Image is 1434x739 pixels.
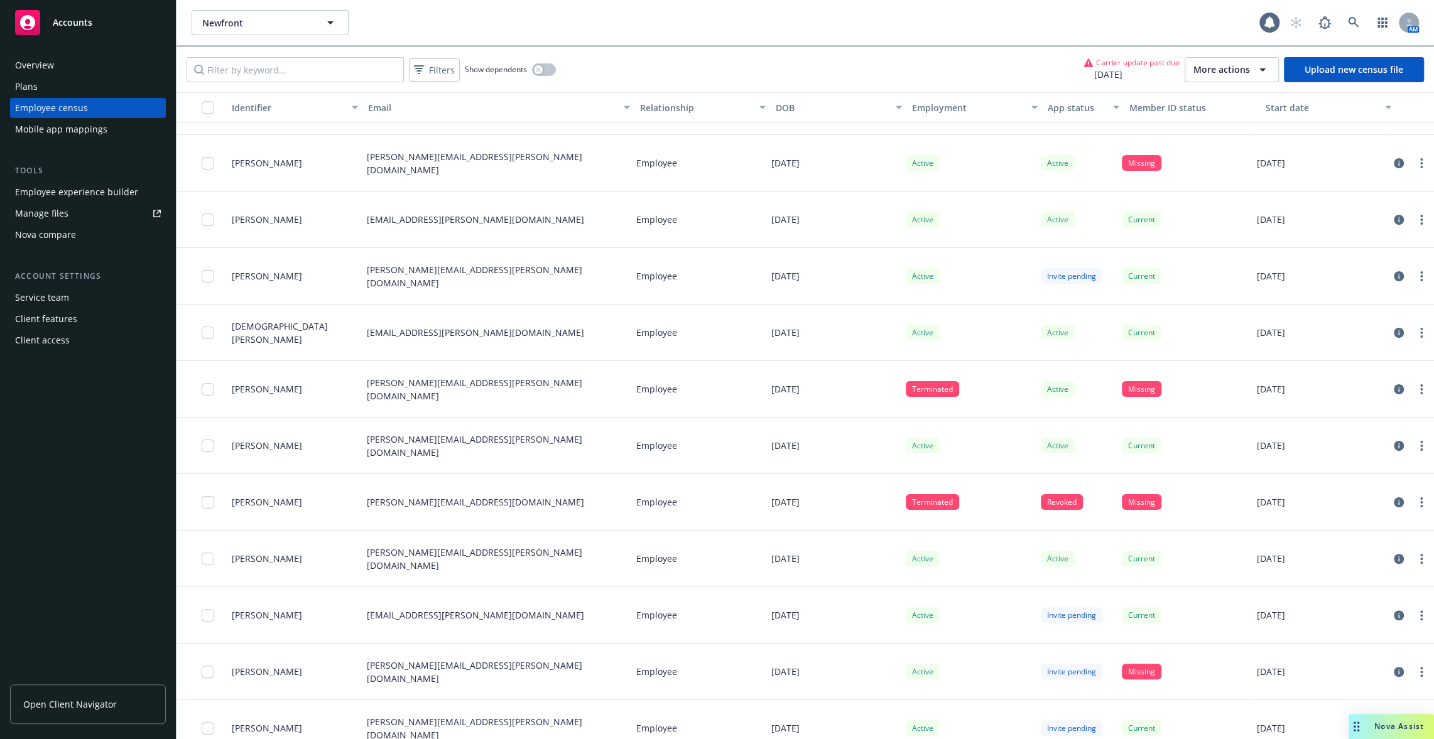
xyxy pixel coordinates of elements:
div: Missing [1122,155,1161,171]
p: Employee [636,213,677,226]
p: [DATE] [1256,721,1285,735]
div: Missing [1122,664,1161,679]
div: Active [906,720,940,736]
button: Email [363,92,635,122]
a: circleInformation [1391,551,1406,566]
div: Client access [15,330,70,350]
span: [PERSON_NAME] [232,495,302,509]
button: More actions [1185,57,1279,82]
div: Start date [1266,101,1378,114]
p: [DATE] [1256,269,1285,283]
p: [DATE] [771,213,800,226]
input: Toggle Row Selected [202,326,214,339]
p: Employee [636,721,677,735]
p: Employee [636,382,677,396]
p: [EMAIL_ADDRESS][PERSON_NAME][DOMAIN_NAME] [367,608,584,622]
a: Employee census [10,98,166,118]
span: Filters [429,63,455,77]
p: [DATE] [1256,608,1285,622]
a: circleInformation [1391,664,1406,679]
span: Show dependents [465,64,527,75]
p: Employee [636,495,677,509]
p: [DATE] [1256,495,1285,509]
span: [PERSON_NAME] [232,552,302,565]
a: more [1414,382,1429,397]
div: Employee census [15,98,88,118]
input: Toggle Row Selected [202,157,214,170]
span: [PERSON_NAME] [232,439,302,452]
div: DOB [776,101,888,114]
input: Filter by keyword... [187,57,404,82]
div: Current [1122,325,1161,340]
p: [EMAIL_ADDRESS][PERSON_NAME][DOMAIN_NAME] [367,326,584,339]
div: Terminated [906,494,959,510]
button: Filters [409,58,460,82]
p: [PERSON_NAME][EMAIL_ADDRESS][PERSON_NAME][DOMAIN_NAME] [367,546,626,572]
div: Active [1041,155,1075,171]
button: Relationship [635,92,771,122]
a: Manage files [10,203,166,224]
div: Manage files [15,203,68,224]
div: Active [906,325,940,340]
p: [PERSON_NAME][EMAIL_ADDRESS][PERSON_NAME][DOMAIN_NAME] [367,659,626,685]
p: [DATE] [1256,552,1285,565]
p: Employee [636,156,677,170]
input: Select all [202,101,214,114]
a: more [1414,325,1429,340]
div: Nova compare [15,225,76,245]
div: App status [1048,101,1105,114]
input: Toggle Row Selected [202,213,214,226]
a: Nova compare [10,225,166,245]
input: Toggle Row Selected [202,609,214,622]
a: circleInformation [1391,608,1406,623]
p: [PERSON_NAME][EMAIL_ADDRESS][PERSON_NAME][DOMAIN_NAME] [367,376,626,402]
div: Mobile app mappings [15,119,107,139]
a: circleInformation [1391,269,1406,284]
p: [DATE] [1256,382,1285,396]
p: Employee [636,269,677,283]
p: Employee [636,665,677,678]
input: Toggle Row Selected [202,553,214,565]
p: [DATE] [1256,156,1285,170]
div: Invite pending [1041,720,1102,736]
a: Client access [10,330,166,350]
div: Active [1041,325,1075,340]
p: Employee [636,326,677,339]
span: Filters [411,61,457,79]
p: [DATE] [771,721,800,735]
span: Carrier update past due [1096,57,1180,68]
span: [PERSON_NAME] [232,608,302,622]
a: more [1414,608,1429,623]
div: Missing [1122,381,1161,397]
a: circleInformation [1391,438,1406,453]
input: Toggle Row Selected [202,383,214,396]
input: Toggle Row Selected [202,270,214,283]
button: Employment [907,92,1043,122]
p: [DATE] [1256,665,1285,678]
div: Current [1122,607,1161,623]
span: [PERSON_NAME] [232,156,302,170]
div: Active [906,268,940,284]
a: Switch app [1370,10,1395,35]
span: [PERSON_NAME] [232,269,302,283]
input: Toggle Row Selected [202,440,214,452]
span: [DATE] [1084,68,1180,81]
p: [DATE] [1256,439,1285,452]
a: Mobile app mappings [10,119,166,139]
span: [PERSON_NAME] [232,721,302,735]
div: Terminated [906,381,959,397]
p: [EMAIL_ADDRESS][PERSON_NAME][DOMAIN_NAME] [367,213,584,226]
div: Service team [15,288,69,308]
a: Employee experience builder [10,182,166,202]
div: Employee experience builder [15,182,138,202]
button: Newfront [192,10,349,35]
span: Nova Assist [1374,721,1424,731]
span: More actions [1193,63,1250,76]
div: Active [906,607,940,623]
div: Active [906,212,940,227]
a: Report a Bug [1312,10,1337,35]
span: Accounts [53,18,92,28]
p: [DATE] [771,665,800,678]
p: [DATE] [771,382,800,396]
div: Active [1041,551,1075,566]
